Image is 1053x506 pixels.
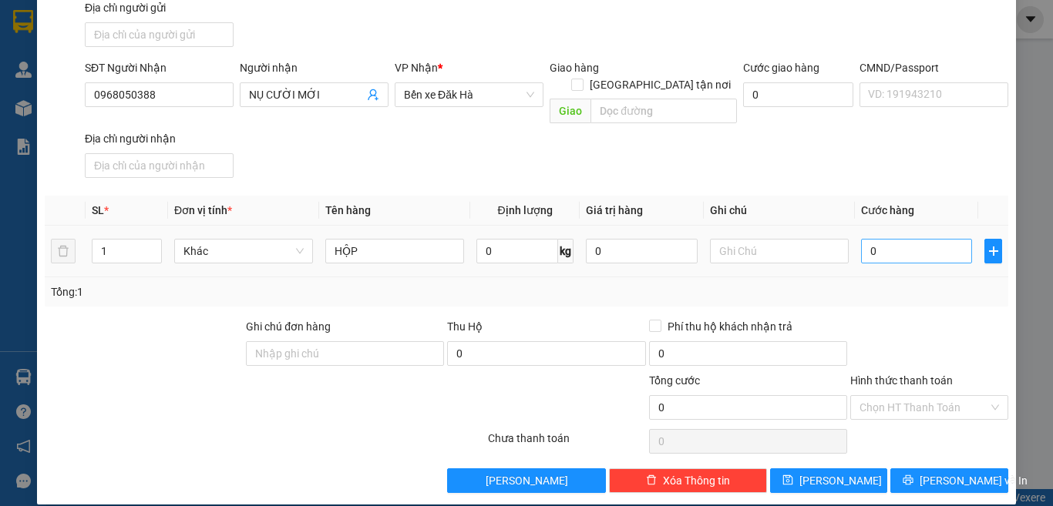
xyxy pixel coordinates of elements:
span: save [782,474,793,487]
div: Địa chỉ người nhận [85,130,234,147]
span: Giao hàng [550,62,599,74]
span: Phí thu hộ khách nhận trả [661,318,799,335]
span: SL [92,204,104,216]
div: Chưa thanh toán [486,430,648,457]
span: [PERSON_NAME] [486,472,568,489]
div: Người nhận [240,59,389,76]
input: 0 [586,239,697,263]
span: Gửi: [13,15,37,31]
button: printer[PERSON_NAME] và In [890,468,1008,493]
input: Ghi Chú [710,239,849,263]
label: Ghi chú đơn hàng [246,320,331,333]
label: Cước giao hàng [743,62,819,74]
div: Bến [PERSON_NAME] [100,13,224,50]
span: Cước hàng [861,204,914,216]
span: Xóa Thông tin [663,472,730,489]
th: Ghi chú [704,196,855,226]
span: Nhận: [100,15,137,31]
div: A THẢO [100,50,224,69]
span: user-add [367,89,379,101]
span: [GEOGRAPHIC_DATA] tận nơi [584,76,737,93]
span: Đơn vị tính [174,204,232,216]
span: delete [646,474,657,487]
span: [PERSON_NAME] [799,472,882,489]
span: CC : [98,103,119,119]
button: delete [51,239,76,263]
input: Cước giao hàng [743,82,853,107]
input: Dọc đường [590,99,737,123]
span: Tên hàng [325,204,371,216]
div: CMND/Passport [860,59,1008,76]
span: plus [985,245,1001,257]
span: Khác [183,240,304,263]
div: 40.000 [98,99,225,121]
span: Bến xe Đăk Hà [404,83,534,106]
input: Địa chỉ của người nhận [85,153,234,178]
input: Địa chỉ của người gửi [85,22,234,47]
div: M. Đông (HH) [13,13,89,69]
button: [PERSON_NAME] [447,468,605,493]
span: Thu Hộ [447,320,483,333]
span: printer [903,474,913,487]
span: kg [558,239,574,263]
input: VD: Bàn, Ghế [325,239,464,263]
div: 0707818777 [100,69,224,90]
span: Tổng cước [649,374,700,387]
button: plus [984,239,1002,263]
button: deleteXóa Thông tin [609,468,767,493]
input: Ghi chú đơn hàng [246,341,444,366]
span: Giá trị hàng [586,204,643,216]
label: Hình thức thanh toán [850,374,953,387]
span: VP Nhận [395,62,438,74]
span: Giao [550,99,590,123]
span: [PERSON_NAME] và In [920,472,1028,489]
div: Tổng: 1 [51,283,408,300]
span: Định lượng [497,204,552,216]
div: SĐT Người Nhận [85,59,234,76]
button: save[PERSON_NAME] [770,468,888,493]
